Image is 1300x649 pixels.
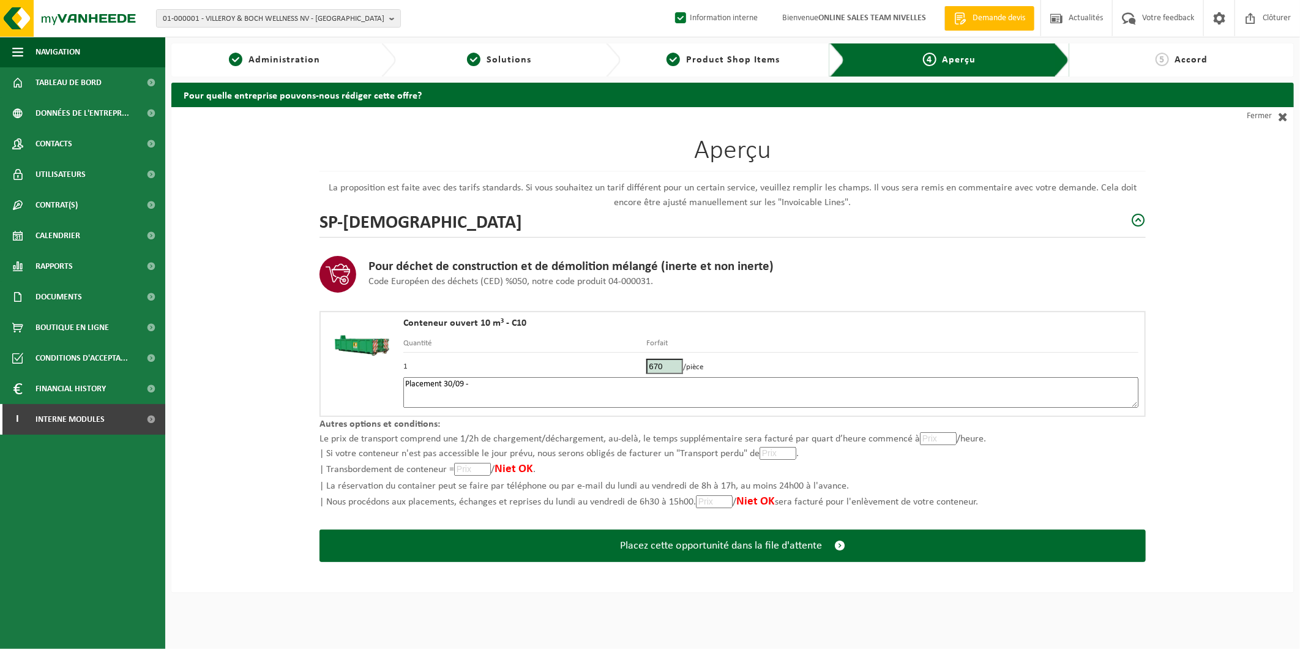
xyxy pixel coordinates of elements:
span: I [12,404,23,435]
a: 2Solutions [402,53,596,67]
h3: Pour déchet de construction et de démolition mélangé (inerte et non inerte) [368,260,774,274]
span: 1 [229,53,242,66]
span: Solutions [487,55,531,65]
span: Navigation [35,37,80,67]
span: Aperçu [943,55,976,65]
span: Boutique en ligne [35,312,109,343]
span: Accord [1175,55,1208,65]
span: 5 [1156,53,1169,66]
p: Autres options et conditions: [319,417,1146,432]
a: Demande devis [944,6,1034,31]
span: 2 [467,53,480,66]
span: Interne modules [35,404,105,435]
h4: Conteneur ouvert 10 m³ - C10 [403,318,1138,328]
span: Documents [35,282,82,312]
p: Le prix de transport comprend une 1/2h de chargement/déchargement, au-delà, le temps supplémentai... [319,432,1146,511]
span: Calendrier [35,220,80,251]
strong: ONLINE SALES TEAM NIVELLES [818,13,926,23]
p: Code Européen des déchets (CED) %050, notre code produit 04-000031. [368,274,774,289]
span: Utilisateurs [35,159,86,190]
span: Product Shop Items [686,55,780,65]
th: Quantité [403,337,646,353]
span: Données de l'entrepr... [35,98,129,129]
input: Prix [760,447,796,460]
a: Fermer [1184,107,1294,126]
input: Prix [646,359,683,374]
span: Administration [248,55,320,65]
span: Demande devis [969,12,1028,24]
input: Prix [696,495,733,508]
span: Contrat(s) [35,190,78,220]
label: Information interne [673,9,758,28]
h1: Aperçu [319,138,1146,171]
h2: SP-[DEMOGRAPHIC_DATA] [319,210,522,231]
input: Prix [920,432,957,445]
span: Conditions d'accepta... [35,343,128,373]
h2: Pour quelle entreprise pouvons-nous rédiger cette offre? [171,83,1294,107]
span: Financial History [35,373,106,404]
span: Rapports [35,251,73,282]
span: 01-000001 - VILLEROY & BOCH WELLNESS NV - [GEOGRAPHIC_DATA] [163,10,384,28]
a: 5Accord [1075,53,1288,67]
span: Placez cette opportunité dans la file d'attente [620,539,822,552]
th: Forfait [646,337,1138,353]
button: 01-000001 - VILLEROY & BOCH WELLNESS NV - [GEOGRAPHIC_DATA] [156,9,401,28]
a: 3Product Shop Items [627,53,821,67]
td: /pièce [646,353,1138,377]
td: 1 [403,353,646,377]
a: 4Aperçu [854,53,1045,67]
span: 3 [667,53,680,66]
span: Niet OK [736,496,775,508]
p: La proposition est faite avec des tarifs standards. Si vous souhaitez un tarif différent pour un ... [319,181,1146,210]
span: Contacts [35,129,72,159]
span: 4 [923,53,936,66]
span: Niet OK [495,463,533,475]
button: Placez cette opportunité dans la file d'attente [319,530,1146,562]
span: Tableau de bord [35,67,102,98]
a: 1Administration [177,53,372,67]
img: HK-XC-10-GN-00.png [327,318,397,366]
input: Prix [454,463,491,476]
